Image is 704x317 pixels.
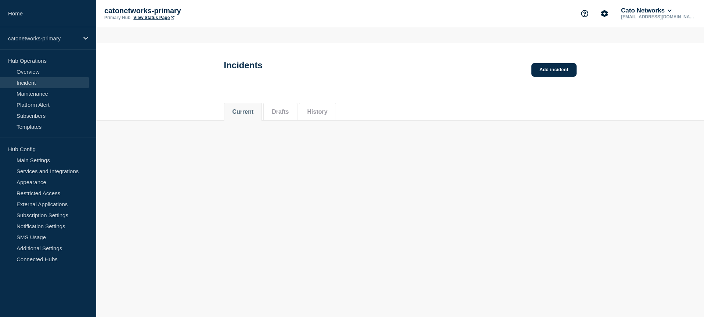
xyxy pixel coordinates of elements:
[531,63,577,77] a: Add incident
[224,60,263,70] h1: Incidents
[597,6,612,21] button: Account settings
[620,14,696,19] p: [EMAIL_ADDRESS][DOMAIN_NAME]
[133,15,174,20] a: View Status Page
[104,15,130,20] p: Primary Hub
[577,6,592,21] button: Support
[8,35,79,41] p: catonetworks-primary
[232,109,254,115] button: Current
[307,109,328,115] button: History
[104,7,251,15] p: catonetworks-primary
[272,109,289,115] button: Drafts
[620,7,673,14] button: Cato Networks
